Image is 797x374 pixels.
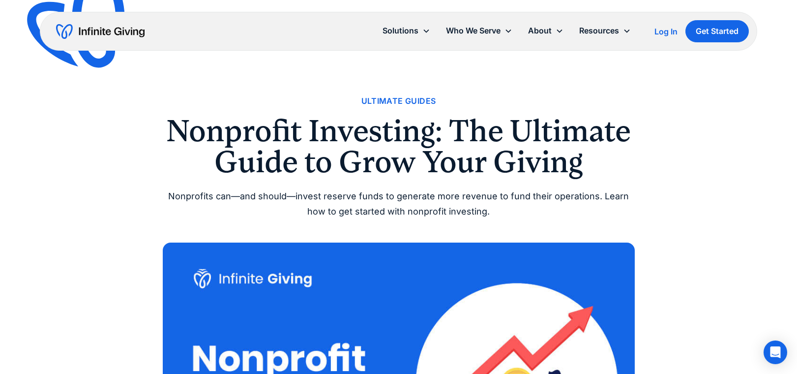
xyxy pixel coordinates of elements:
[654,28,678,35] div: Log In
[685,20,749,42] a: Get Started
[446,24,501,37] div: Who We Serve
[163,116,635,177] h1: Nonprofit Investing: The Ultimate Guide to Grow Your Giving
[571,20,639,41] div: Resources
[163,189,635,219] div: Nonprofits can—and should—invest reserve funds to generate more revenue to fund their operations....
[654,26,678,37] a: Log In
[383,24,418,37] div: Solutions
[520,20,571,41] div: About
[56,24,145,39] a: home
[528,24,552,37] div: About
[579,24,619,37] div: Resources
[438,20,520,41] div: Who We Serve
[375,20,438,41] div: Solutions
[361,94,436,108] a: Ultimate Guides
[764,341,787,364] div: Open Intercom Messenger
